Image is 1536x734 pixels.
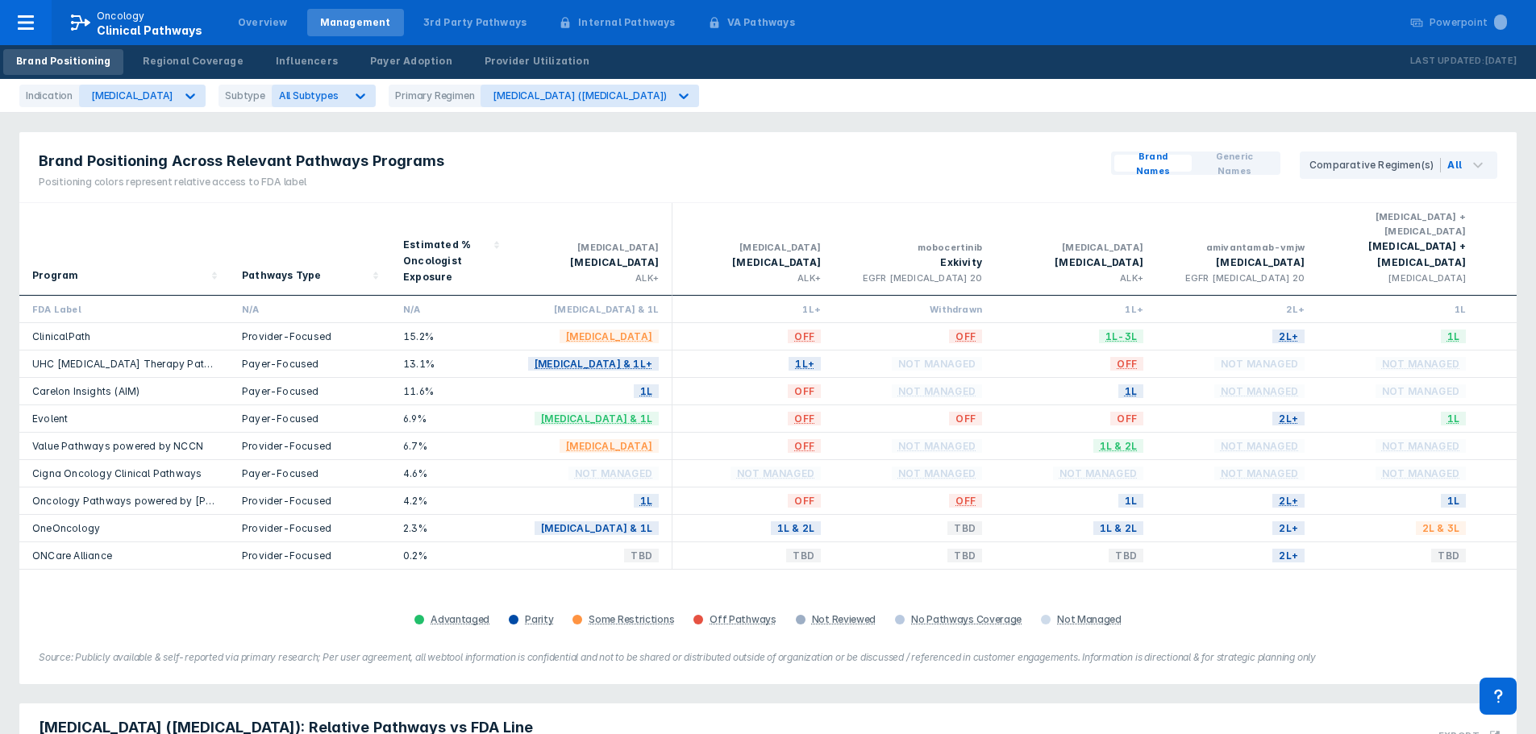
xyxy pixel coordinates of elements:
div: 6.7% [403,439,498,453]
a: Management [307,9,404,36]
a: Carelon Insights (AIM) [32,385,139,397]
span: 2L+ [1272,327,1305,346]
span: 1L-3L [1099,327,1143,346]
span: Generic Names [1198,149,1271,178]
div: N/A [403,302,498,316]
div: Sort [229,203,390,296]
button: Brand Names [1114,155,1192,172]
span: Not Managed [892,464,982,483]
div: 2L+ [1169,302,1305,316]
a: Payer Adoption [357,49,465,75]
span: [MEDICAL_DATA] [560,437,659,455]
div: ALK+ [1008,271,1143,285]
div: [MEDICAL_DATA] + [MEDICAL_DATA] [1330,238,1466,271]
span: Not Managed [1214,382,1305,400]
div: FDA Label [32,302,216,316]
span: All Subtypes [279,89,339,102]
div: 0.2% [403,549,498,562]
span: OFF [788,491,821,510]
span: TBD [947,519,982,537]
span: Not Managed [892,382,982,400]
span: 2L+ [1272,409,1305,428]
div: [MEDICAL_DATA] [1169,255,1305,271]
span: Clinical Pathways [97,23,202,37]
span: [MEDICAL_DATA] & 1L [535,409,659,428]
div: [MEDICAL_DATA] [1008,240,1143,255]
span: 2L+ [1272,546,1305,565]
div: Provider-Focused [242,494,377,508]
span: Not Managed [731,464,821,483]
span: 1L [1441,409,1466,428]
p: Oncology [97,9,145,23]
div: Off Pathways [710,613,776,626]
div: No Pathways Coverage [911,613,1022,626]
a: Provider Utilization [472,49,602,75]
div: Comparative Regimen(s) [1309,158,1441,172]
span: OFF [788,409,821,428]
span: 1L+ [789,355,821,373]
div: [MEDICAL_DATA] [685,255,821,271]
a: Oncology Pathways powered by [PERSON_NAME] [32,495,277,507]
div: [MEDICAL_DATA] [685,240,821,255]
div: Regional Coverage [143,54,243,68]
span: TBD [1431,546,1466,565]
span: 1L [1441,491,1466,510]
span: 1L [634,491,659,510]
div: ALK+ [685,271,821,285]
span: OFF [949,327,982,346]
a: ClinicalPath [32,330,90,342]
div: Parity [525,613,553,626]
button: Generic Names [1192,155,1277,172]
span: [MEDICAL_DATA] & 1L+ [528,355,659,373]
span: 2L & 3L [1416,519,1466,537]
span: Not Managed [892,437,982,455]
span: 1L & 2L [1093,437,1143,455]
span: TBD [786,546,821,565]
span: 2L+ [1272,491,1305,510]
div: 15.2% [403,330,498,343]
a: Influencers [263,49,351,75]
span: 2L+ [1272,519,1305,537]
div: N/A [242,302,377,316]
div: All [1447,158,1462,172]
span: Not Managed [1214,355,1305,373]
a: Evolent [32,413,68,425]
div: Not Managed [1057,613,1122,626]
span: TBD [624,546,659,565]
div: Withdrawn [847,302,982,316]
div: 1L+ [1008,302,1143,316]
span: Brand Positioning Across Relevant Pathways Programs [39,151,444,171]
figcaption: Source: Publicly available & self-reported via primary research; Per user agreement, all webtool ... [39,650,1497,665]
div: Contact Support [1480,678,1517,715]
span: Not Managed [1376,355,1466,373]
div: Some Restrictions [589,613,674,626]
div: [MEDICAL_DATA] ([MEDICAL_DATA]) [493,89,667,102]
span: Not Managed [1214,464,1305,483]
div: Not Reviewed [812,613,876,626]
span: OFF [949,491,982,510]
div: [MEDICAL_DATA] + [MEDICAL_DATA] [1330,209,1466,238]
div: Payer-Focused [242,384,377,398]
span: [MEDICAL_DATA] [560,327,659,346]
div: Overview [238,15,288,30]
span: TBD [947,546,982,565]
a: Overview [225,9,301,36]
div: Influencers [276,54,338,68]
div: 4.2% [403,494,498,508]
span: OFF [1110,409,1143,428]
a: UHC [MEDICAL_DATA] Therapy Pathways [32,358,236,370]
div: 1L [1330,302,1466,316]
span: Not Managed [892,355,982,373]
div: Provider-Focused [242,549,377,562]
span: Not Managed [1376,464,1466,483]
div: mobocertinib [847,240,982,255]
div: Provider-Focused [242,330,377,343]
div: Payer-Focused [242,467,377,480]
span: 1L & 2L [771,519,821,537]
div: [MEDICAL_DATA] [524,255,659,271]
div: VA Pathways [727,15,795,30]
div: [MEDICAL_DATA] & 1L [524,302,659,316]
div: amivantamab-vmjw [1169,240,1305,255]
div: Sort [390,203,511,296]
a: Value Pathways powered by NCCN [32,440,203,452]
